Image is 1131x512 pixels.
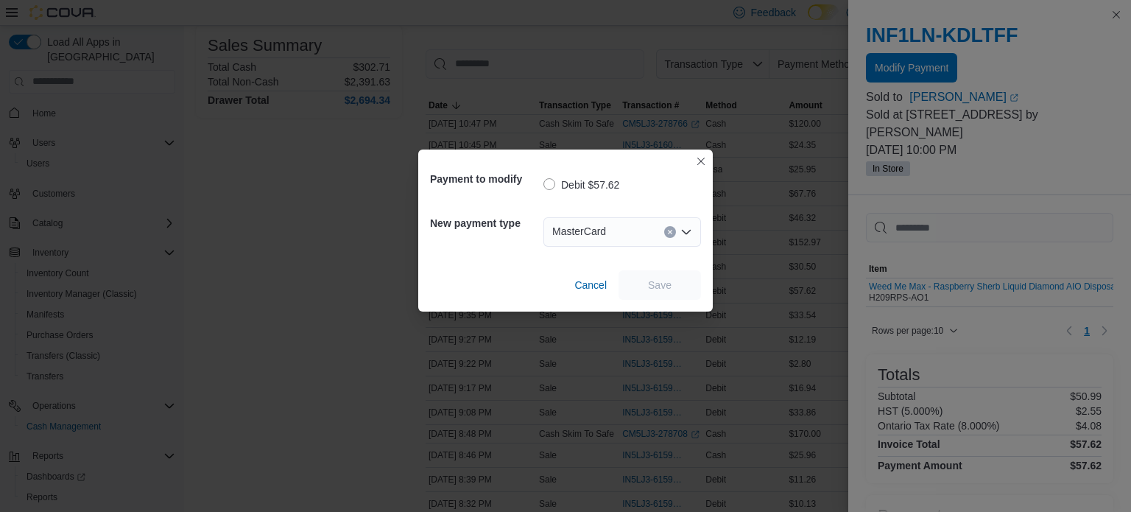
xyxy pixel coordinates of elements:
[568,270,613,300] button: Cancel
[552,222,606,240] span: MasterCard
[664,226,676,238] button: Clear input
[692,152,710,170] button: Closes this modal window
[430,208,540,238] h5: New payment type
[648,278,672,292] span: Save
[680,226,692,238] button: Open list of options
[574,278,607,292] span: Cancel
[543,176,619,194] label: Debit $57.62
[430,164,540,194] h5: Payment to modify
[612,223,613,241] input: Accessible screen reader label
[619,270,701,300] button: Save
